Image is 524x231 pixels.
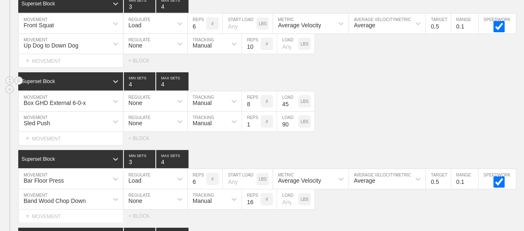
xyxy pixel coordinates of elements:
[266,119,268,124] p: #
[26,212,29,219] span: +
[18,210,123,223] div: MOVEMENT
[18,54,123,68] div: MOVEMENT
[354,177,375,184] div: Average
[128,177,141,184] div: Load
[223,169,256,189] input: Any
[193,120,212,126] div: Manual
[259,177,267,181] p: LBS
[223,14,256,33] input: Any
[193,100,212,106] div: Manual
[22,1,55,7] div: Superset Block
[301,99,309,104] p: LBS
[128,42,142,49] div: None
[24,22,54,29] div: Front Squat
[266,99,268,104] p: #
[266,42,268,46] p: #
[26,135,29,142] span: +
[277,34,298,54] input: Any
[278,22,321,29] div: Average Velocity
[156,150,188,168] input: None
[354,22,375,29] div: Average
[22,79,55,84] div: Superset Block
[22,156,55,162] div: Superset Block
[156,72,188,90] input: None
[24,198,86,204] div: Band Wood Chop Down
[301,42,309,46] p: LBS
[483,191,524,231] iframe: Chat Widget
[278,177,321,184] div: Average Velocity
[128,22,141,29] div: Load
[277,112,298,131] input: Any
[211,21,214,26] p: #
[18,132,123,145] div: MOVEMENT
[277,189,298,209] input: Any
[128,100,142,106] div: None
[24,120,50,126] div: Sled Push
[128,136,157,141] div: + BLOCK
[277,91,298,111] input: Any
[193,42,212,49] div: Manual
[24,177,64,184] div: Bar Floor Press
[259,21,267,26] p: LBS
[24,42,78,49] div: Up Dog to Down Dog
[128,120,142,126] div: None
[128,198,142,204] div: None
[26,57,29,64] span: +
[128,213,157,219] div: + BLOCK
[301,197,309,202] p: LBS
[266,197,268,202] p: #
[193,198,212,204] div: Manual
[24,100,86,106] div: Box GHD External 6-0-x
[128,58,157,64] div: + BLOCK
[211,177,214,181] p: #
[301,119,309,124] p: LBS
